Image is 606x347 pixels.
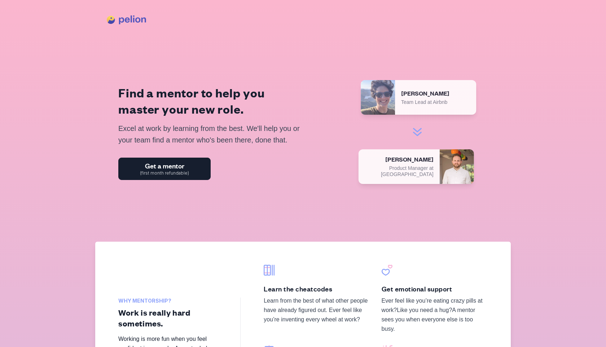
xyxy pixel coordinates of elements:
a: Get a mentor(first month refundable) [118,158,211,180]
h3: Get emotional support [382,284,488,293]
span: (first month refundable) [140,171,189,175]
div: [PERSON_NAME] [401,89,470,98]
img: callum.jpeg [439,149,474,184]
div: [PERSON_NAME] [364,155,434,164]
h1: Find a mentor to help you master your new role. [118,84,308,117]
p: Excel at work by learning from the best. We'll help you or your team find a mentor who's been the... [118,123,308,146]
p: Ever feel like you’re eating crazy pills at work? A mentor sees you when everyone else is too busy. [382,296,488,334]
span: Why mentorship? [118,298,229,304]
div: Team Lead at Airbnb [401,99,470,106]
span: Get a mentor [145,162,184,170]
img: lindsay.jpeg [361,80,395,115]
h3: Learn the cheatcodes [264,284,370,293]
span: Like you need a hug? [397,307,452,313]
div: Product Manager at [GEOGRAPHIC_DATA] [364,165,434,178]
p: Learn from the best of what other people have already figured out. Ever feel like you’re inventin... [264,296,370,324]
h2: Work is really hard sometimes. [118,307,229,329]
